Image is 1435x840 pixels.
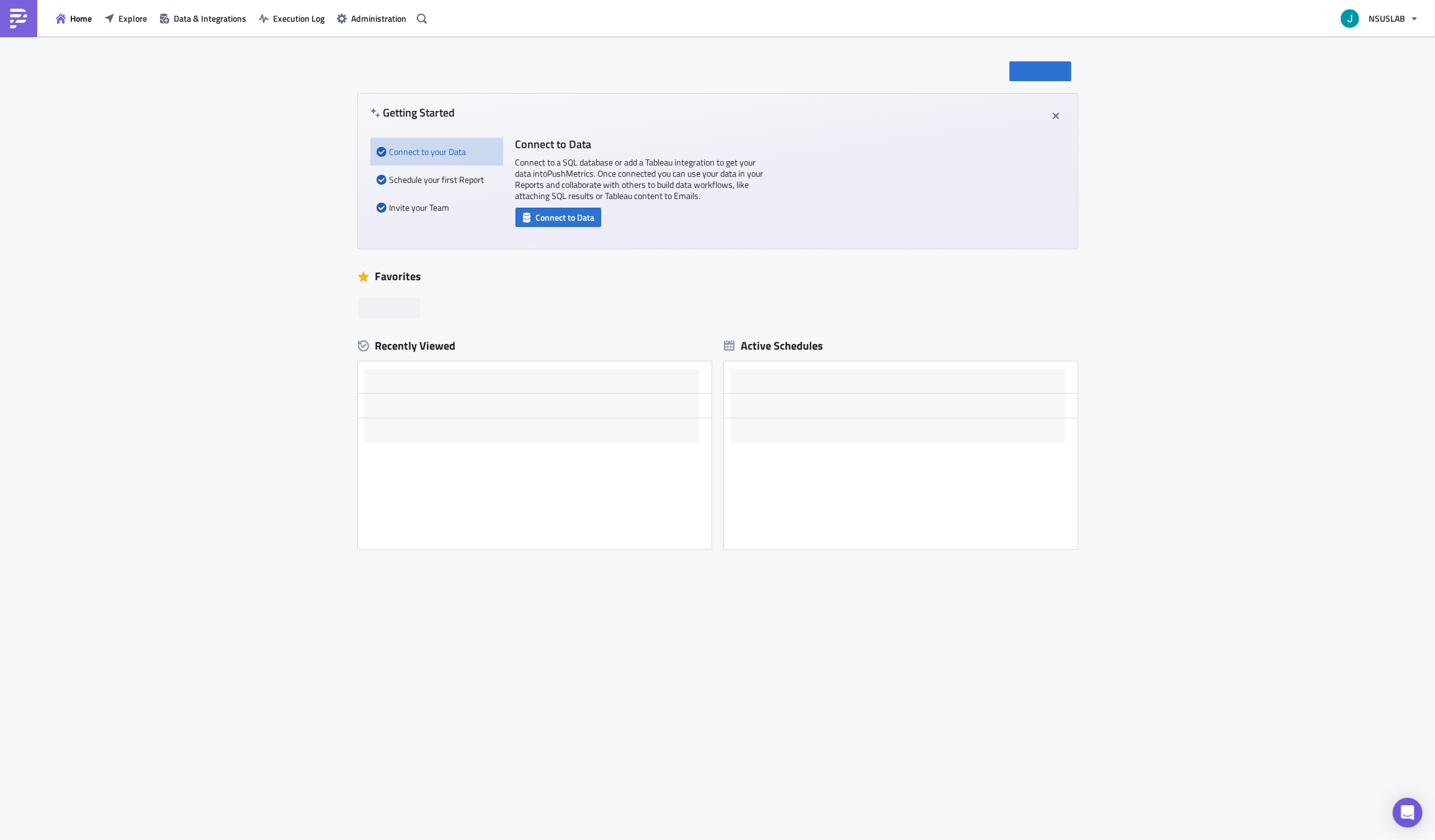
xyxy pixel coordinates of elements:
button: NSUSLAB [1333,5,1426,32]
div: Invite your Team [377,193,497,221]
img: Avatar [1339,8,1361,29]
img: PushMetrics [9,9,29,29]
button: Home [50,9,98,28]
div: Recently Viewed [358,337,712,355]
div: Schedule your first Report [377,166,497,193]
span: NSUSLAB [1369,12,1405,25]
h4: Connect to Data [516,138,764,151]
a: Connect to Data [516,210,601,223]
button: Connect to Data [516,208,601,227]
div: Connect to your Data [377,138,497,166]
div: Favorites [358,267,1078,286]
button: Administration [331,9,413,28]
h4: Getting Started [370,106,455,119]
div: Active Schedules [724,338,824,353]
button: Explore [98,9,153,28]
p: Connect to a SQL database or add a Tableau integration to get your data into PushMetrics . Once c... [516,157,764,201]
span: Administration [351,12,406,25]
span: Connect to Data [536,211,595,224]
div: Open Intercom Messenger [1393,798,1423,828]
span: Execution Log [273,12,324,25]
button: Execution Log [253,9,331,28]
span: Home [70,12,92,25]
span: Data & Integrations [174,12,246,25]
button: Data & Integrations [153,9,253,28]
span: Explore [118,12,147,25]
